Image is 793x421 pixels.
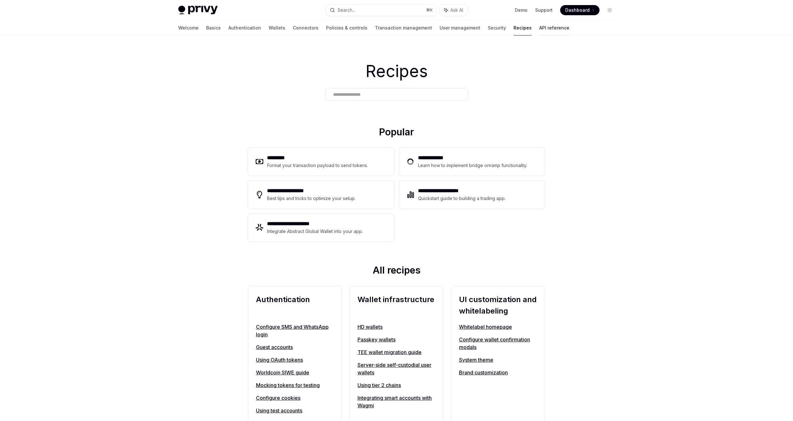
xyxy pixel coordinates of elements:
a: Configure wallet confirmation modals [459,336,537,351]
a: Passkey wallets [357,336,436,343]
a: Wallets [269,20,285,36]
a: Connectors [293,20,318,36]
a: Server-side self-custodial user wallets [357,361,436,376]
a: Using tier 2 chains [357,381,436,389]
div: Search... [338,6,355,14]
span: Dashboard [565,7,590,13]
a: Welcome [178,20,199,36]
a: Security [488,20,506,36]
a: Whitelabel homepage [459,323,537,331]
a: Worldcoin SIWE guide [256,369,334,376]
a: Using OAuth tokens [256,356,334,364]
a: System theme [459,356,537,364]
a: **** **** ***Learn how to implement bridge onramp functionality. [399,148,545,176]
h2: All recipes [248,264,545,278]
button: Ask AI [440,4,468,16]
a: Mocking tokens for testing [256,381,334,389]
div: Best tips and tricks to optimize your setup. [267,195,357,202]
div: Format your transaction payload to send tokens. [267,162,368,169]
div: Integrate Abstract Global Wallet into your app. [267,228,364,235]
span: Ask AI [450,7,463,13]
h2: UI customization and whitelabeling [459,294,537,317]
h2: Wallet infrastructure [357,294,436,317]
a: Configure cookies [256,394,334,402]
a: Authentication [228,20,261,36]
a: Configure SMS and WhatsApp login [256,323,334,338]
a: Integrating smart accounts with Wagmi [357,394,436,409]
a: Guest accounts [256,343,334,351]
a: API reference [539,20,569,36]
a: Support [535,7,553,13]
button: Search...⌘K [325,4,436,16]
h2: Authentication [256,294,334,317]
a: User management [440,20,480,36]
a: Basics [206,20,221,36]
h2: Popular [248,126,545,140]
div: Learn how to implement bridge onramp functionality. [418,162,529,169]
a: Recipes [514,20,532,36]
button: Toggle dark mode [605,5,615,15]
span: ⌘ K [426,8,433,13]
a: HD wallets [357,323,436,331]
a: Dashboard [560,5,600,15]
a: Demo [515,7,528,13]
a: **** ****Format your transaction payload to send tokens. [248,148,394,176]
a: Transaction management [375,20,432,36]
a: Using test accounts [256,407,334,414]
a: TEE wallet migration guide [357,348,436,356]
a: Brand customization [459,369,537,376]
a: Policies & controls [326,20,367,36]
img: light logo [178,6,218,15]
div: Quickstart guide to building a trading app. [418,195,506,202]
